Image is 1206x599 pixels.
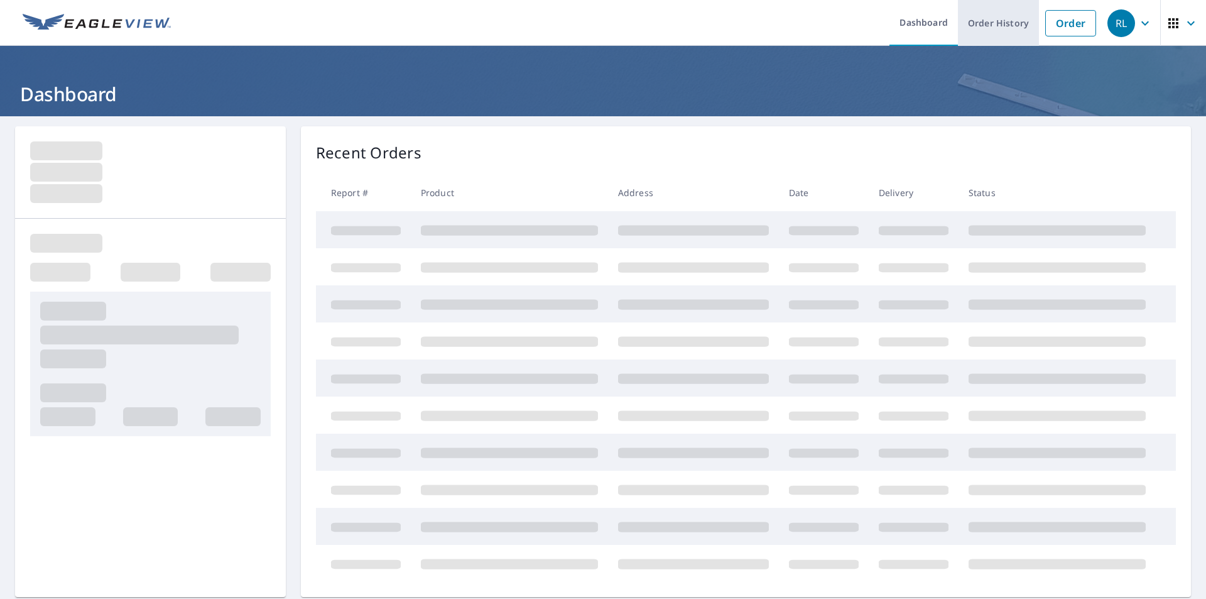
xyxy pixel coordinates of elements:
[316,174,411,211] th: Report #
[959,174,1156,211] th: Status
[411,174,608,211] th: Product
[316,141,421,164] p: Recent Orders
[23,14,171,33] img: EV Logo
[1107,9,1135,37] div: RL
[608,174,779,211] th: Address
[15,81,1191,107] h1: Dashboard
[779,174,869,211] th: Date
[1045,10,1096,36] a: Order
[869,174,959,211] th: Delivery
